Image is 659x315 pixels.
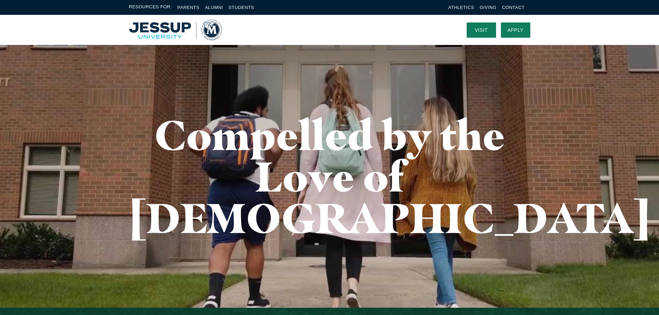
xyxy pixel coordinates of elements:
[448,5,474,10] a: Athletics
[467,22,496,38] a: Visit
[502,5,524,10] a: Contact
[501,22,530,38] a: Apply
[177,5,200,10] a: Parents
[480,5,497,10] a: Giving
[129,114,530,239] h1: Compelled by the Love of [DEMOGRAPHIC_DATA]
[129,3,172,11] span: Resources For:
[129,20,222,40] img: Multnomah University Logo
[229,5,254,10] a: Students
[205,5,223,10] a: Alumni
[129,20,222,40] a: Home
